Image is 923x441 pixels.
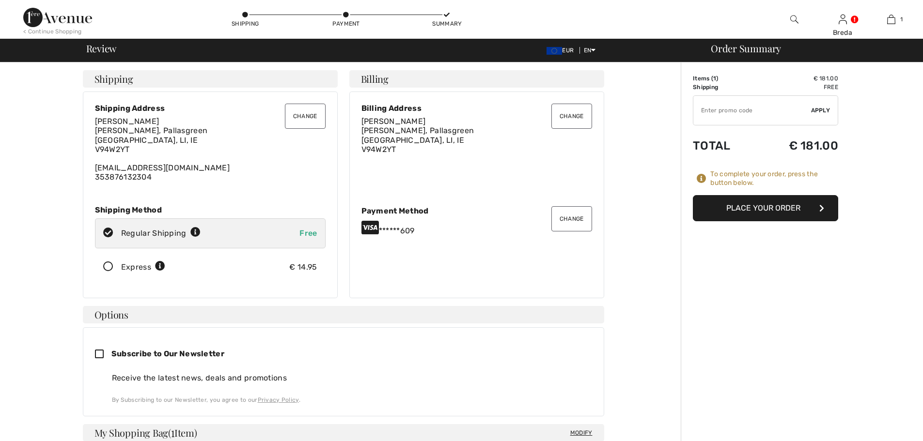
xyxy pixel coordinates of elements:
span: [PERSON_NAME], Pallasgreen [GEOGRAPHIC_DATA], LI, IE V94W2YT [361,126,474,153]
td: € 181.00 [755,129,838,162]
span: 1 [900,15,903,24]
span: Subscribe to Our Newsletter [111,349,224,358]
div: By Subscribing to our Newsletter, you agree to our . [112,395,592,404]
h4: Options [83,306,604,323]
a: Privacy Policy [258,396,299,403]
div: Summary [432,19,461,28]
span: 1 [171,426,174,438]
td: Shipping [693,83,755,91]
div: Shipping [231,19,260,28]
img: My Info [839,14,847,25]
td: € 181.00 [755,74,838,83]
span: [PERSON_NAME] [95,117,159,126]
img: My Bag [887,14,895,25]
div: Payment Method [361,206,592,215]
div: € 14.95 [289,261,317,273]
td: Total [693,129,755,162]
div: To complete your order, press the button below. [710,170,838,187]
img: 1ère Avenue [23,8,92,27]
td: Free [755,83,838,91]
a: Sign In [839,15,847,24]
div: Shipping Method [95,205,326,214]
span: Modify [570,428,593,438]
button: Change [285,104,326,129]
button: Change [551,206,592,231]
span: 1 [713,75,716,82]
div: Shipping Address [95,104,326,113]
span: [PERSON_NAME], Pallasgreen [GEOGRAPHIC_DATA], LI, IE V94W2YT [95,126,208,153]
div: Receive the latest news, deals and promotions [112,372,592,384]
img: search the website [790,14,798,25]
span: Shipping [94,74,133,84]
span: ( Item) [168,426,197,439]
span: Free [299,228,317,238]
div: < Continue Shopping [23,27,82,36]
span: [PERSON_NAME] [361,117,426,126]
div: Regular Shipping [121,228,201,239]
div: Breda [819,28,866,38]
div: Billing Address [361,104,592,113]
div: Express [121,261,165,273]
div: Order Summary [699,44,917,53]
input: Promo code [693,96,811,125]
td: Items ( ) [693,74,755,83]
div: Payment [331,19,360,28]
a: 1 [867,14,915,25]
div: [EMAIL_ADDRESS][DOMAIN_NAME] 353876132304 [95,117,326,182]
span: Apply [811,106,830,115]
button: Change [551,104,592,129]
span: Billing [361,74,389,84]
button: Place Your Order [693,195,838,221]
img: Euro [547,47,562,55]
span: Review [86,44,117,53]
span: EUR [547,47,578,54]
span: EN [584,47,596,54]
